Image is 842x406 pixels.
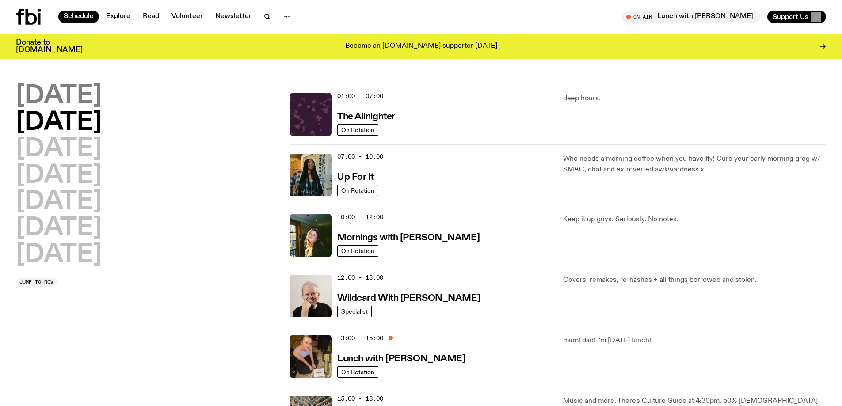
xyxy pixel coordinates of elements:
[337,245,378,257] a: On Rotation
[101,11,136,23] a: Explore
[290,275,332,317] img: Stuart is smiling charmingly, wearing a black t-shirt against a stark white background.
[337,173,374,182] h3: Up For It
[337,185,378,196] a: On Rotation
[16,84,102,109] button: [DATE]
[58,11,99,23] a: Schedule
[767,11,826,23] button: Support Us
[16,243,102,267] button: [DATE]
[341,368,374,375] span: On Rotation
[290,335,332,378] img: SLC lunch cover
[345,42,497,50] p: Become an [DOMAIN_NAME] supporter [DATE]
[19,280,53,285] span: Jump to now
[290,214,332,257] img: Freya smiles coyly as she poses for the image.
[16,190,102,214] button: [DATE]
[337,124,378,136] a: On Rotation
[16,278,57,287] button: Jump to now
[16,110,102,135] button: [DATE]
[337,334,383,342] span: 13:00 - 15:00
[137,11,164,23] a: Read
[337,395,383,403] span: 15:00 - 18:00
[16,216,102,241] button: [DATE]
[341,187,374,194] span: On Rotation
[622,11,760,23] button: On AirLunch with [PERSON_NAME]
[337,171,374,182] a: Up For It
[563,335,826,346] p: mum! dad! i'm [DATE] lunch!
[337,112,395,121] h3: The Allnighter
[337,110,395,121] a: The Allnighter
[337,354,465,364] h3: Lunch with [PERSON_NAME]
[563,93,826,104] p: deep hours.
[337,233,480,243] h3: Mornings with [PERSON_NAME]
[16,39,83,54] h3: Donate to [DOMAIN_NAME]
[341,308,368,315] span: Specialist
[337,306,372,317] a: Specialist
[337,273,383,282] span: 12:00 - 13:00
[290,154,332,196] img: Ify - a Brown Skin girl with black braided twists, looking up to the side with her tongue stickin...
[563,214,826,225] p: Keep it up guys. Seriously. No notes.
[337,152,383,161] span: 07:00 - 10:00
[773,13,808,21] span: Support Us
[337,92,383,100] span: 01:00 - 07:00
[16,163,102,188] button: [DATE]
[341,247,374,254] span: On Rotation
[337,294,480,303] h3: Wildcard With [PERSON_NAME]
[341,126,374,133] span: On Rotation
[337,366,378,378] a: On Rotation
[337,231,480,243] a: Mornings with [PERSON_NAME]
[337,353,465,364] a: Lunch with [PERSON_NAME]
[210,11,257,23] a: Newsletter
[337,292,480,303] a: Wildcard With [PERSON_NAME]
[166,11,208,23] a: Volunteer
[563,275,826,285] p: Covers, remakes, re-hashes + all things borrowed and stolen.
[16,137,102,162] button: [DATE]
[337,213,383,221] span: 10:00 - 12:00
[563,154,826,175] p: Who needs a morning coffee when you have Ify! Cure your early morning grog w/ SMAC, chat and extr...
